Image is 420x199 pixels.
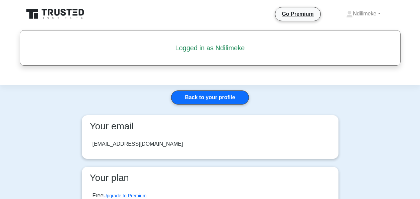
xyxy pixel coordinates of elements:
[103,193,146,198] a: Upgrade to Premium
[93,140,183,148] div: [EMAIL_ADDRESS][DOMAIN_NAME]
[87,172,333,184] h3: Your plan
[330,7,396,20] a: Ndilimeke
[171,90,249,105] a: Back to your profile
[35,44,386,52] h5: Logged in as Ndilimeke
[87,121,333,132] h3: Your email
[278,10,318,18] a: Go Premium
